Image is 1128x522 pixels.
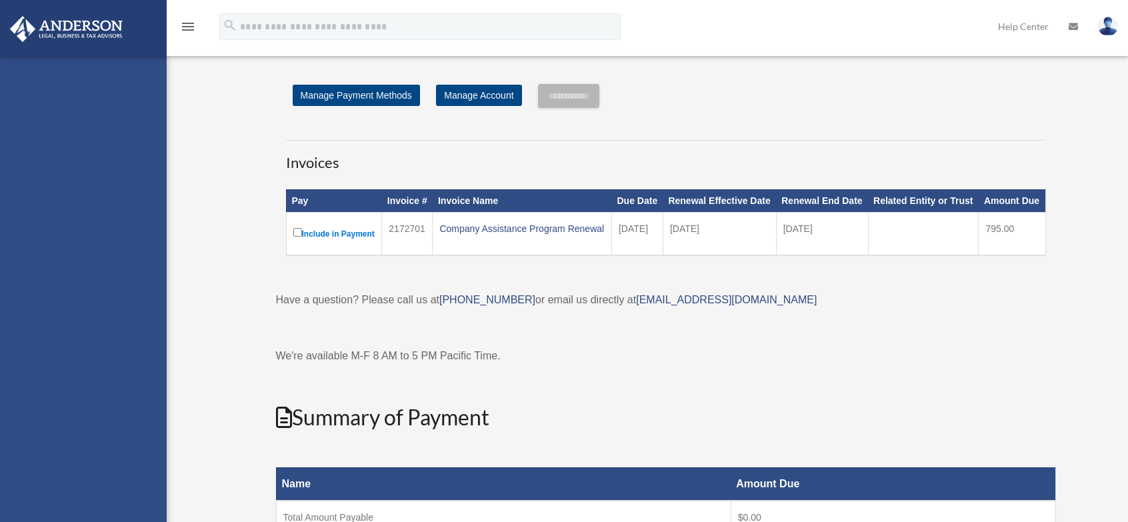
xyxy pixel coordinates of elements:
i: search [223,18,237,33]
a: Manage Payment Methods [293,85,420,106]
th: Pay [286,189,382,212]
label: Include in Payment [293,225,375,242]
h3: Invoices [286,140,1046,173]
img: Anderson Advisors Platinum Portal [6,16,127,42]
td: [DATE] [611,212,663,255]
th: Invoice # [382,189,433,212]
th: Renewal Effective Date [663,189,776,212]
td: 2172701 [382,212,433,255]
a: menu [180,23,196,35]
th: Due Date [611,189,663,212]
th: Name [276,467,731,501]
th: Amount Due [731,467,1055,501]
div: Company Assistance Program Renewal [439,219,605,238]
th: Renewal End Date [776,189,868,212]
th: Invoice Name [433,189,612,212]
p: We're available M-F 8 AM to 5 PM Pacific Time. [276,347,1056,365]
h2: Summary of Payment [276,403,1056,433]
i: menu [180,19,196,35]
td: [DATE] [776,212,868,255]
th: Amount Due [979,189,1045,212]
th: Related Entity or Trust [868,189,979,212]
a: Manage Account [436,85,521,106]
input: Include in Payment [293,228,302,237]
img: User Pic [1098,17,1118,36]
a: [PHONE_NUMBER] [439,294,535,305]
a: [EMAIL_ADDRESS][DOMAIN_NAME] [636,294,817,305]
p: Have a question? Please call us at or email us directly at [276,291,1056,309]
td: [DATE] [663,212,776,255]
td: 795.00 [979,212,1045,255]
